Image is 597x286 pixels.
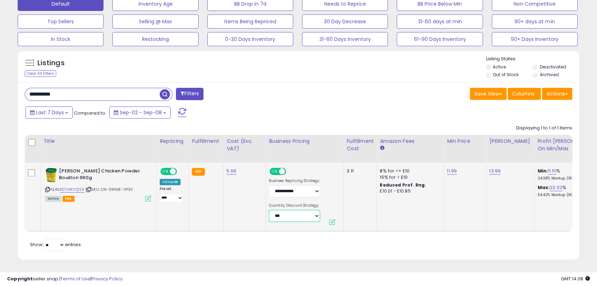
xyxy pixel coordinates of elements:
[269,203,320,208] label: Quantity Discount Strategy:
[74,110,106,116] span: Compared to:
[537,184,596,197] div: %
[109,107,171,118] button: Sep-02 - Sep-08
[207,14,293,29] button: Items Being Repriced
[489,168,501,175] a: 13.99
[85,187,133,192] span: | SKU: CN-SWME-VP3V
[18,32,104,46] button: In Stock
[7,275,33,282] strong: Copyright
[176,88,203,100] button: Filters
[380,168,438,174] div: 8% for <= £10
[470,88,507,100] button: Save View
[112,32,198,46] button: Restocking
[380,188,438,194] div: £10.01 - £10.85
[380,145,384,151] small: Amazon Fees.
[347,138,374,152] div: Fulfillment Cost
[285,169,296,175] span: OFF
[176,169,187,175] span: OFF
[548,168,556,175] a: 11.51
[489,138,531,145] div: [PERSON_NAME]
[160,179,181,185] div: Follow BB
[45,168,57,182] img: 31yLYhUpioL._SL40_.jpg
[380,174,438,181] div: 15% for > £10
[537,168,548,174] b: Min:
[45,168,151,201] div: ASIN:
[269,178,320,183] label: Business Repricing Strategy:
[60,275,90,282] a: Terms of Use
[537,184,550,191] b: Max:
[207,32,293,46] button: 0-30 Days Inventory
[397,14,483,29] button: 31-60 days at min
[7,276,123,282] div: seller snap | |
[91,275,123,282] a: Privacy Policy
[160,187,183,202] div: Preset:
[380,138,441,145] div: Amazon Fees
[18,14,104,29] button: Top Sellers
[447,168,457,175] a: 11.99
[347,168,371,174] div: 3.11
[226,168,236,175] a: 5.66
[60,187,84,193] a: B07MKYQ1SR
[37,58,65,68] h5: Listings
[302,14,388,29] button: 30 Day Decrease
[25,70,56,77] div: Clear All Filters
[25,107,73,118] button: Last 7 Days
[537,193,596,197] p: 54.42% Markup (ROI)
[508,88,541,100] button: Columns
[447,138,483,145] div: Min Price
[30,241,81,248] span: Show: entries
[43,138,154,145] div: Title
[269,138,341,145] div: Business Pricing
[36,109,64,116] span: Last 7 Days
[516,125,572,132] div: Displaying 1 to 1 of 1 items
[112,14,198,29] button: Selling @ Max
[302,32,388,46] button: 31-60 Days Inventory
[63,196,75,202] span: FBA
[192,168,205,176] small: FBA
[537,168,596,181] div: %
[45,196,61,202] span: All listings currently available for purchase on Amazon
[561,275,590,282] span: 2025-09-17 14:08 GMT
[492,32,578,46] button: 90+ Days Inventory
[161,169,170,175] span: ON
[192,138,220,145] div: Fulfillment
[397,32,483,46] button: 61-90 Days Inventory
[492,14,578,29] button: 90+ days at min
[270,169,279,175] span: ON
[537,176,596,181] p: 24.38% Markup (ROI)
[550,184,562,191] a: 22.02
[120,109,162,116] span: Sep-02 - Sep-08
[493,72,519,78] label: Out of Stock
[512,90,534,97] span: Columns
[380,182,426,188] b: Reduced Prof. Rng.
[493,64,506,70] label: Active
[540,64,566,70] label: Deactivated
[542,88,572,100] button: Actions
[226,138,263,152] div: Cost (Exc. VAT)
[486,56,579,62] p: Listing States:
[160,138,186,145] div: Repricing
[540,72,559,78] label: Archived
[59,168,145,183] b: [PERSON_NAME] Chicken Powder Bouillon 990g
